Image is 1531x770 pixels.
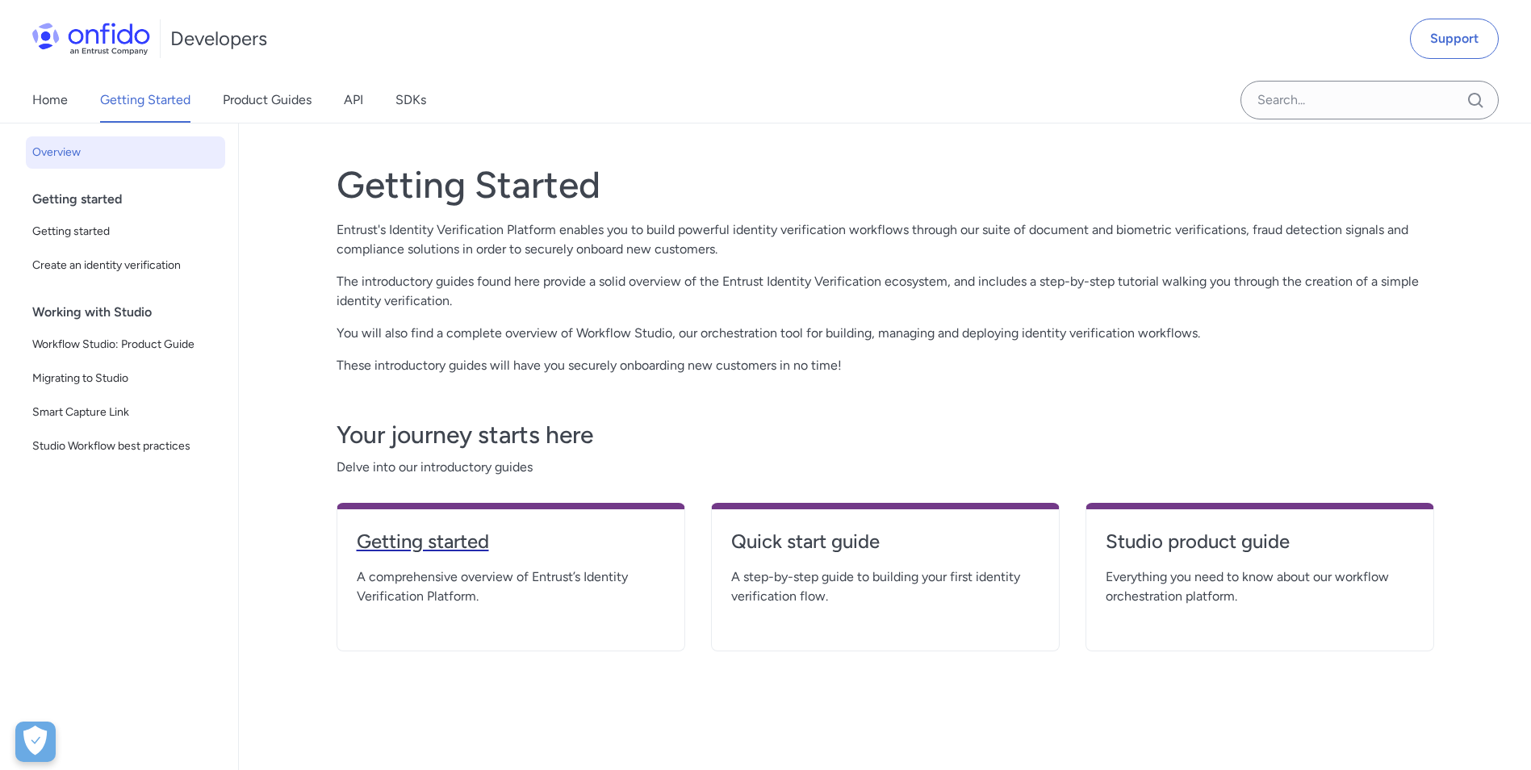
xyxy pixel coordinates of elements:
h4: Quick start guide [731,529,1039,554]
a: Home [32,77,68,123]
span: A step-by-step guide to building your first identity verification flow. [731,567,1039,606]
span: Studio Workflow best practices [32,437,219,456]
a: Workflow Studio: Product Guide [26,329,225,361]
div: Working with Studio [32,296,232,329]
a: Getting started [357,529,665,567]
a: SDKs [395,77,426,123]
a: Studio product guide [1106,529,1414,567]
a: Migrating to Studio [26,362,225,395]
h4: Getting started [357,529,665,554]
input: Onfido search input field [1240,81,1499,119]
a: Product Guides [223,77,312,123]
p: These introductory guides will have you securely onboarding new customers in no time! [337,356,1434,375]
span: A comprehensive overview of Entrust’s Identity Verification Platform. [357,567,665,606]
button: Open Preferences [15,722,56,762]
a: Create an identity verification [26,249,225,282]
span: Delve into our introductory guides [337,458,1434,477]
div: Getting started [32,183,232,216]
p: Entrust's Identity Verification Platform enables you to build powerful identity verification work... [337,220,1434,259]
span: Create an identity verification [32,256,219,275]
a: Overview [26,136,225,169]
h3: Your journey starts here [337,419,1434,451]
span: Smart Capture Link [32,403,219,422]
h1: Developers [170,26,267,52]
span: Getting started [32,222,219,241]
p: You will also find a complete overview of Workflow Studio, our orchestration tool for building, m... [337,324,1434,343]
h4: Studio product guide [1106,529,1414,554]
a: Smart Capture Link [26,396,225,429]
span: Everything you need to know about our workflow orchestration platform. [1106,567,1414,606]
div: Cookie Preferences [15,722,56,762]
a: Support [1410,19,1499,59]
a: Studio Workflow best practices [26,430,225,462]
h1: Getting Started [337,162,1434,207]
span: Overview [32,143,219,162]
span: Migrating to Studio [32,369,219,388]
p: The introductory guides found here provide a solid overview of the Entrust Identity Verification ... [337,272,1434,311]
a: API [344,77,363,123]
a: Getting Started [100,77,190,123]
span: Workflow Studio: Product Guide [32,335,219,354]
img: Onfido Logo [32,23,150,55]
a: Getting started [26,216,225,248]
a: Quick start guide [731,529,1039,567]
